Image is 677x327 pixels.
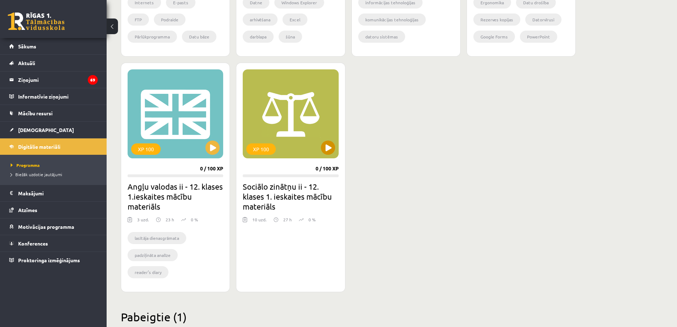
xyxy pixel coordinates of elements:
[18,143,60,150] span: Digitālie materiāli
[9,235,98,252] a: Konferences
[473,31,515,43] li: Google Forms
[243,31,274,43] li: darblapa
[9,252,98,268] a: Proktoringa izmēģinājums
[283,216,292,223] p: 27 h
[9,218,98,235] a: Motivācijas programma
[18,60,35,66] span: Aktuāli
[243,14,278,26] li: arhivēšana
[525,14,562,26] li: Datorvīrusi
[121,310,576,324] h2: Pabeigtie (1)
[128,181,223,211] h2: Angļu valodas ii - 12. klases 1.ieskaites mācību materiāls
[358,31,405,43] li: datoru sistēmas
[18,72,98,88] legend: Ziņojumi
[9,202,98,218] a: Atzīmes
[358,14,426,26] li: komunikācijas tehnoloģijas
[308,216,316,223] p: 0 %
[9,138,98,155] a: Digitālie materiāli
[9,55,98,71] a: Aktuāli
[88,75,98,85] i: 69
[11,162,40,168] span: Programma
[9,122,98,138] a: [DEMOGRAPHIC_DATA]
[128,266,168,278] li: reader’s diary
[18,207,37,213] span: Atzīmes
[11,172,62,177] span: Biežāk uzdotie jautājumi
[131,143,161,155] div: XP 100
[9,88,98,105] a: Informatīvie ziņojumi
[283,14,307,26] li: Excel
[9,38,98,54] a: Sākums
[128,31,177,43] li: Pārlūkprogramma
[154,14,186,26] li: Podraide
[18,185,98,201] legend: Maksājumi
[18,43,36,49] span: Sākums
[128,14,149,26] li: FTP
[182,31,216,43] li: Datu bāze
[8,12,65,30] a: Rīgas 1. Tālmācības vidusskola
[11,171,100,178] a: Biežāk uzdotie jautājumi
[137,216,149,227] div: 3 uzd.
[252,216,267,227] div: 10 uzd.
[128,249,178,261] li: padziļināta analīze
[11,162,100,168] a: Programma
[520,31,557,43] li: PowerPoint
[18,127,74,133] span: [DEMOGRAPHIC_DATA]
[128,232,186,244] li: lasītāja dienasgrāmata
[18,240,48,247] span: Konferences
[18,88,98,105] legend: Informatīvie ziņojumi
[18,257,80,263] span: Proktoringa izmēģinājums
[18,110,53,116] span: Mācību resursi
[9,72,98,88] a: Ziņojumi69
[191,216,198,223] p: 0 %
[18,223,74,230] span: Motivācijas programma
[473,14,520,26] li: Rezerves kopijas
[166,216,174,223] p: 23 h
[243,181,338,211] h2: Sociālo zinātņu ii - 12. klases 1. ieskaites mācību materiāls
[246,143,276,155] div: XP 100
[279,31,302,43] li: šūna
[9,105,98,121] a: Mācību resursi
[9,185,98,201] a: Maksājumi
